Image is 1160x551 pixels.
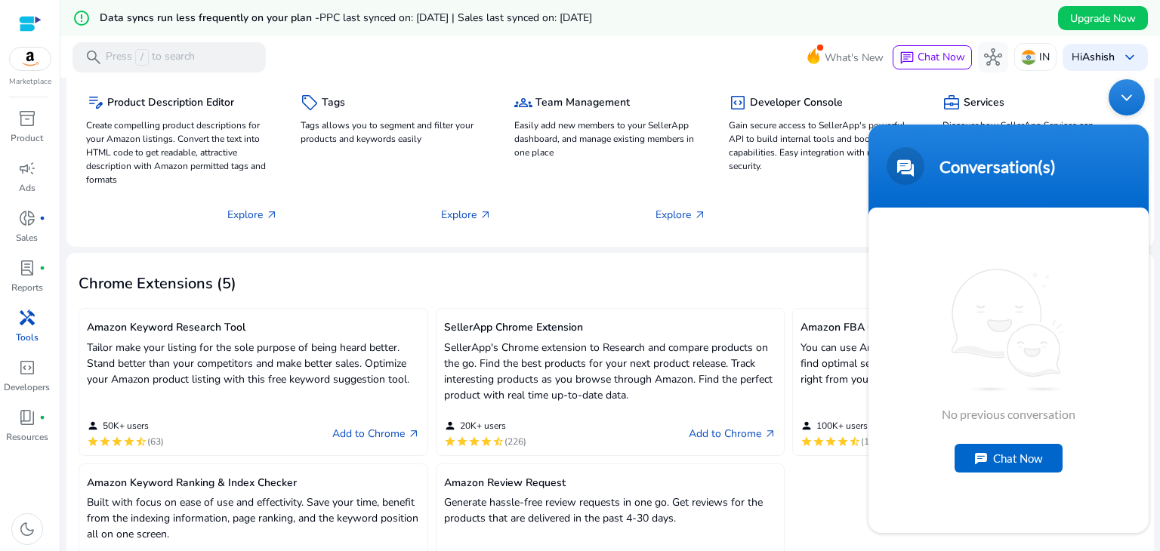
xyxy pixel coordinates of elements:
[444,420,456,432] mat-icon: person
[408,428,420,440] span: arrow_outward
[107,97,234,109] h5: Product Description Editor
[147,436,164,448] span: (63)
[39,265,45,271] span: fiber_manual_record
[18,259,36,277] span: lab_profile
[441,207,492,223] p: Explore
[837,436,849,448] mat-icon: star
[100,12,592,25] h5: Data syncs run less frequently on your plan -
[1082,50,1115,64] b: Ashish
[514,94,532,112] span: groups
[918,50,965,64] span: Chat Now
[11,281,43,294] p: Reports
[6,430,48,444] p: Resources
[456,436,468,448] mat-icon: star
[1021,50,1036,65] img: in.svg
[87,494,420,542] p: Built with focus on ease of use and effectivity. Save your time, benefit from the indexing inform...
[39,215,45,221] span: fiber_manual_record
[332,425,420,443] a: Add to Chromearrow_outward
[893,45,972,69] button: chatChat Now
[99,436,111,448] mat-icon: star
[16,231,38,245] p: Sales
[480,209,492,221] span: arrow_outward
[87,340,420,387] p: Tailor make your listing for the sole purpose of being heard better. Stand better than your compe...
[18,159,36,177] span: campaign
[11,131,43,145] p: Product
[825,436,837,448] mat-icon: star
[468,436,480,448] mat-icon: star
[750,97,843,109] h5: Developer Console
[135,436,147,448] mat-icon: star_half
[1121,48,1139,66] span: keyboard_arrow_down
[444,322,777,334] h5: SellerApp Chrome Extension
[18,520,36,538] span: dark_mode
[301,94,319,112] span: sell
[480,436,492,448] mat-icon: star
[861,72,1156,540] iframe: To enrich screen reader interactions, please activate Accessibility in Grammarly extension settings
[4,380,50,394] p: Developers
[984,48,1002,66] span: hub
[460,420,506,432] span: 20K+ users
[319,11,592,25] span: PPC last synced on: [DATE] | Sales last synced on: [DATE]
[492,436,504,448] mat-icon: star_half
[899,51,915,66] span: chat
[18,359,36,377] span: code_blocks
[801,436,813,448] mat-icon: star
[978,42,1008,72] button: hub
[801,340,1134,387] p: You can use Amazon FBA calculator for all amazon marketplaces to find optimal selling points and ...
[18,209,36,227] span: donut_small
[535,97,630,109] h5: Team Management
[729,94,747,112] span: code_blocks
[106,49,195,66] p: Press to search
[87,420,99,432] mat-icon: person
[18,109,36,128] span: inventory_2
[301,119,492,146] p: Tags allows you to segment and filter your products and keywords easily
[123,436,135,448] mat-icon: star
[1058,6,1148,30] button: Upgrade Now
[87,436,99,448] mat-icon: star
[16,331,39,344] p: Tools
[87,477,420,490] h5: Amazon Keyword Ranking & Index Checker
[1070,11,1136,26] span: Upgrade Now
[849,436,861,448] mat-icon: star_half
[514,119,706,159] p: Easily add new members to your SellerApp dashboard, and manage existing members in one place
[656,207,706,223] p: Explore
[764,428,776,440] span: arrow_outward
[19,181,35,195] p: Ads
[18,309,36,327] span: handyman
[87,322,420,334] h5: Amazon Keyword Research Tool
[322,97,345,109] h5: Tags
[694,209,706,221] span: arrow_outward
[444,340,777,403] p: SellerApp's Chrome extension to Research and compare products on the go. Find the best products f...
[801,322,1134,334] h5: Amazon FBA Calculator by SellerApp
[86,119,278,186] p: Create compelling product descriptions for your Amazon listings. Convert the text into HTML code ...
[444,494,777,526] p: Generate hassle-free review requests in one go. Get reviews for the products that are delivered i...
[9,76,51,88] p: Marketplace
[39,414,45,420] span: fiber_manual_record
[86,94,104,112] span: edit_note
[103,420,149,432] span: 50K+ users
[689,425,776,443] a: Add to Chromearrow_outward
[18,408,36,426] span: book_4
[801,420,813,432] mat-icon: person
[10,48,51,70] img: amazon.svg
[504,436,526,448] span: (226)
[813,436,825,448] mat-icon: star
[135,49,149,66] span: /
[111,436,123,448] mat-icon: star
[444,477,777,490] h5: Amazon Review Request
[227,207,278,223] p: Explore
[444,436,456,448] mat-icon: star
[85,48,103,66] span: search
[816,420,868,432] span: 100K+ users
[266,209,278,221] span: arrow_outward
[1039,44,1050,70] p: IN
[72,9,91,27] mat-icon: error_outline
[729,119,921,173] p: Gain secure access to SellerApp's powerful API to build internal tools and boost BI capabilities....
[79,275,236,293] h3: Chrome Extensions (5)
[1072,52,1115,63] p: Hi
[825,45,884,71] span: What's New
